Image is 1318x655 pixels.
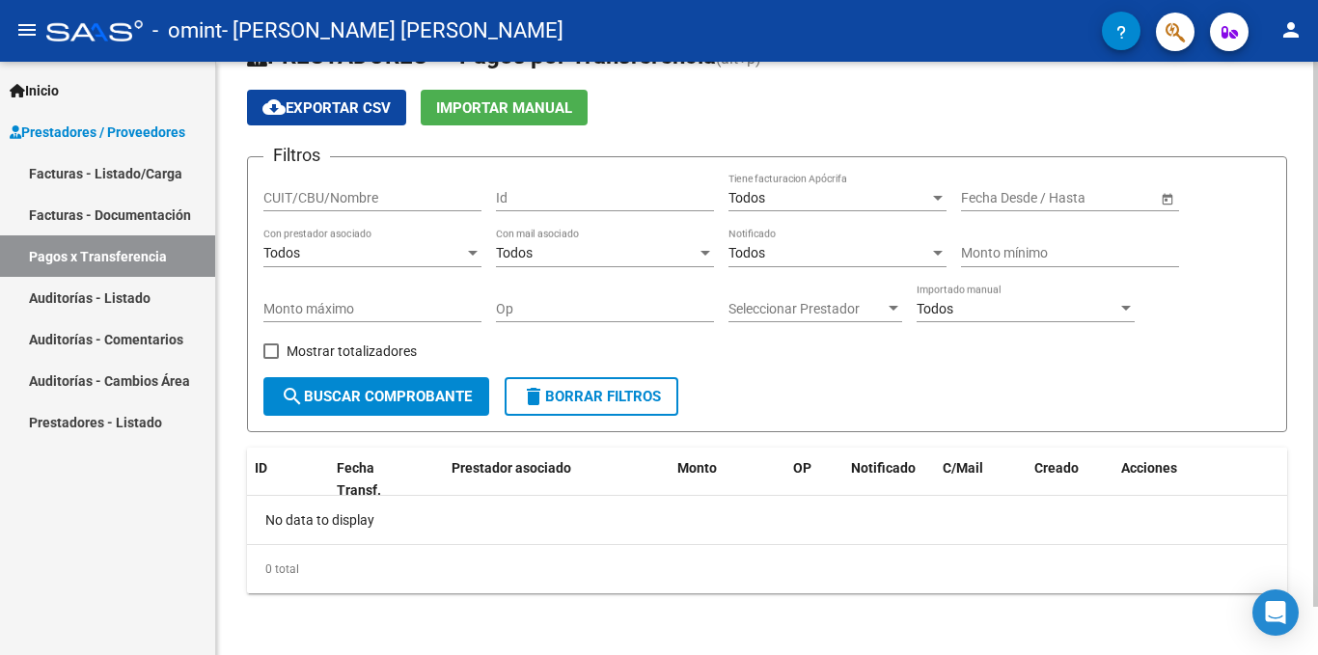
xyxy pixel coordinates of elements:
[247,90,406,125] button: Exportar CSV
[728,301,885,317] span: Seleccionar Prestador
[670,448,785,511] datatable-header-cell: Monto
[728,190,765,205] span: Todos
[337,460,381,498] span: Fecha Transf.
[452,460,571,476] span: Prestador asociado
[522,388,661,405] span: Borrar Filtros
[263,142,330,169] h3: Filtros
[152,10,222,52] span: - omint
[943,460,983,476] span: C/Mail
[793,460,811,476] span: OP
[1121,460,1177,476] span: Acciones
[961,190,1031,206] input: Fecha inicio
[247,496,1287,544] div: No data to display
[1279,18,1303,41] mat-icon: person
[522,385,545,408] mat-icon: delete
[1252,589,1299,636] div: Open Intercom Messenger
[917,301,953,316] span: Todos
[247,545,1287,593] div: 0 total
[281,388,472,405] span: Buscar Comprobante
[281,385,304,408] mat-icon: search
[263,245,300,260] span: Todos
[1034,460,1079,476] span: Creado
[843,448,935,511] datatable-header-cell: Notificado
[1027,448,1113,511] datatable-header-cell: Creado
[421,90,588,125] button: Importar Manual
[15,18,39,41] mat-icon: menu
[1157,188,1177,208] button: Open calendar
[10,80,59,101] span: Inicio
[255,460,267,476] span: ID
[10,122,185,143] span: Prestadores / Proveedores
[263,377,489,416] button: Buscar Comprobante
[851,460,916,476] span: Notificado
[329,448,416,511] datatable-header-cell: Fecha Transf.
[287,340,417,363] span: Mostrar totalizadores
[262,96,286,119] mat-icon: cloud_download
[1113,448,1287,511] datatable-header-cell: Acciones
[935,448,1027,511] datatable-header-cell: C/Mail
[247,448,329,511] datatable-header-cell: ID
[496,245,533,260] span: Todos
[728,245,765,260] span: Todos
[436,99,572,117] span: Importar Manual
[505,377,678,416] button: Borrar Filtros
[222,10,563,52] span: - [PERSON_NAME] [PERSON_NAME]
[1048,190,1142,206] input: Fecha fin
[444,448,670,511] datatable-header-cell: Prestador asociado
[262,99,391,117] span: Exportar CSV
[785,448,843,511] datatable-header-cell: OP
[677,460,717,476] span: Monto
